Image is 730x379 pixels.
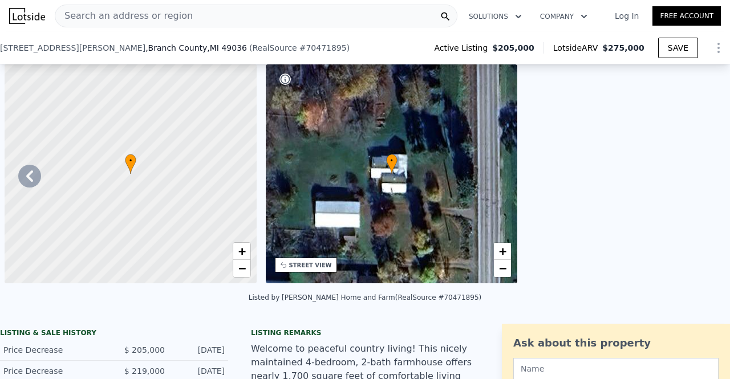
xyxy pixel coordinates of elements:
span: $ 205,000 [124,345,165,354]
span: + [238,244,245,258]
span: , Branch County [145,42,247,54]
a: Zoom out [494,260,511,277]
div: [DATE] [174,344,225,356]
div: Listed by [PERSON_NAME] Home and Farm (RealSource #70471895) [249,294,481,301]
div: • [386,154,398,174]
span: RealSource [252,43,297,52]
div: Price Decrease [3,344,105,356]
span: $205,000 [492,42,534,54]
a: Zoom out [233,260,250,277]
a: Zoom in [233,243,250,260]
button: Company [531,6,597,27]
span: Active Listing [434,42,492,54]
span: − [499,261,506,275]
span: , MI 49036 [207,43,247,52]
div: • [125,154,136,174]
div: [DATE] [174,365,225,377]
span: − [238,261,245,275]
a: Zoom in [494,243,511,260]
div: Listing remarks [251,328,479,337]
div: Ask about this property [513,335,719,351]
span: Lotside ARV [553,42,602,54]
span: • [125,156,136,166]
span: $ 219,000 [124,366,165,376]
a: Free Account [652,6,721,26]
span: + [499,244,506,258]
div: Price Decrease [3,365,105,377]
span: • [386,156,398,166]
img: Lotside [9,8,45,24]
a: Log In [601,10,652,22]
button: Show Options [707,36,730,59]
div: STREET VIEW [289,261,332,270]
button: Solutions [460,6,531,27]
span: $275,000 [602,43,644,52]
span: # 70471895 [299,43,347,52]
button: SAVE [658,38,698,58]
div: ( ) [249,42,350,54]
span: Search an address or region [55,9,193,23]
